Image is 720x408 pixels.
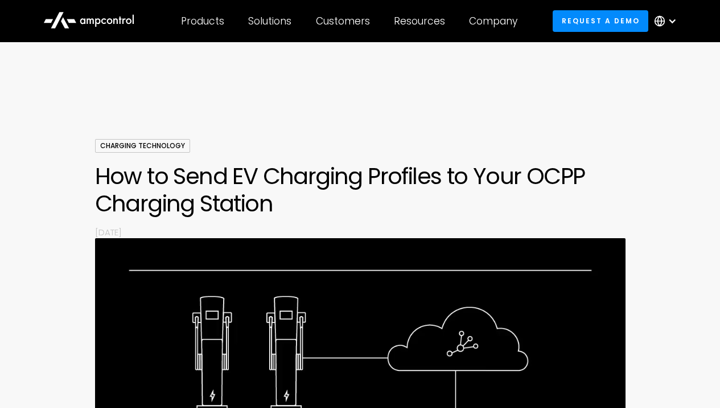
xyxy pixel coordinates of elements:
[248,15,291,27] div: Solutions
[394,15,445,27] div: Resources
[553,10,648,31] a: Request a demo
[469,15,517,27] div: Company
[95,226,626,238] p: [DATE]
[181,15,224,27] div: Products
[95,139,190,153] div: Charging Technology
[316,15,370,27] div: Customers
[95,162,626,217] h1: How to Send EV Charging Profiles to Your OCPP Charging Station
